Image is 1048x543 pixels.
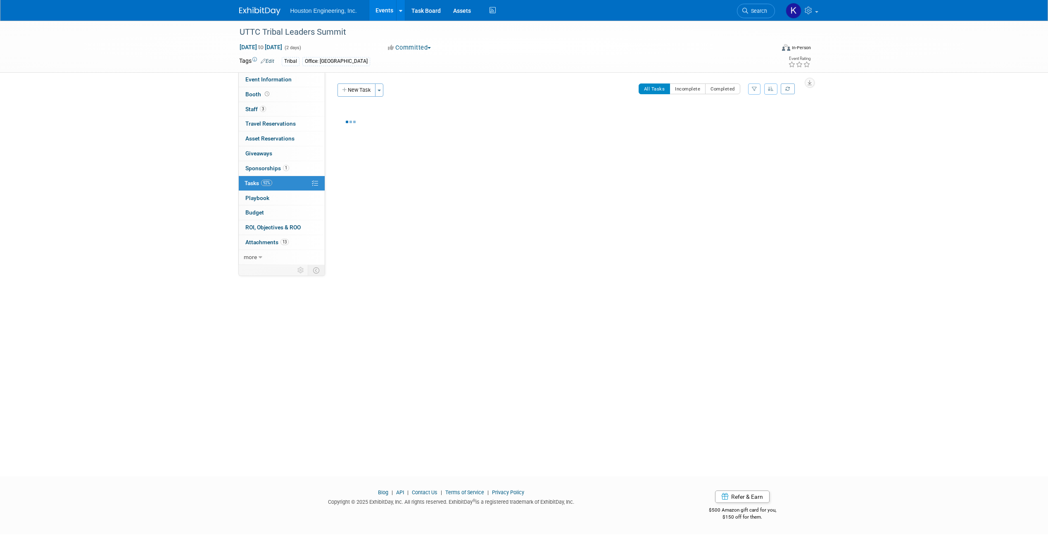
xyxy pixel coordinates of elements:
[239,131,325,146] a: Asset Reservations
[378,489,388,495] a: Blog
[239,205,325,220] a: Budget
[245,120,296,127] span: Travel Reservations
[245,76,292,83] span: Event Information
[791,45,811,51] div: In-Person
[239,161,325,176] a: Sponsorships1
[239,220,325,235] a: ROI, Objectives & ROO
[485,489,491,495] span: |
[726,43,811,55] div: Event Format
[390,489,395,495] span: |
[244,254,257,260] span: more
[257,44,265,50] span: to
[245,195,269,201] span: Playbook
[788,57,810,61] div: Event Rating
[405,489,411,495] span: |
[239,176,325,191] a: Tasks92%
[782,44,790,51] img: Format-Inperson.png
[280,239,289,245] span: 13
[284,45,301,50] span: (2 days)
[737,4,775,18] a: Search
[396,489,404,495] a: API
[786,3,801,19] img: Kendra Jensen
[245,135,295,142] span: Asset Reservations
[302,57,370,66] div: Office: [GEOGRAPHIC_DATA]
[439,489,444,495] span: |
[239,102,325,117] a: Staff3
[239,72,325,87] a: Event Information
[245,239,289,245] span: Attachments
[239,57,274,66] td: Tags
[239,87,325,102] a: Booth
[676,501,809,520] div: $500 Amazon gift card for you,
[263,91,271,97] span: Booth not reserved yet
[473,498,475,503] sup: ®
[239,7,280,15] img: ExhibitDay
[245,106,266,112] span: Staff
[245,180,272,186] span: Tasks
[239,235,325,250] a: Attachments13
[239,146,325,161] a: Giveaways
[282,57,299,66] div: Tribal
[337,83,375,97] button: New Task
[492,489,524,495] a: Privacy Policy
[239,43,283,51] span: [DATE] [DATE]
[294,265,308,276] td: Personalize Event Tab Strip
[412,489,437,495] a: Contact Us
[290,7,357,14] span: Houston Engineering, Inc.
[445,489,484,495] a: Terms of Service
[385,43,434,52] button: Committed
[245,165,289,171] span: Sponsorships
[260,106,266,112] span: 3
[245,224,301,231] span: ROI, Objectives & ROO
[245,91,271,98] span: Booth
[245,209,264,216] span: Budget
[748,8,767,14] span: Search
[639,83,670,94] button: All Tasks
[239,496,664,506] div: Copyright © 2025 ExhibitDay, Inc. All rights reserved. ExhibitDay is a registered trademark of Ex...
[237,25,763,40] div: UTTC Tribal Leaders Summit
[239,117,325,131] a: Travel Reservations
[676,514,809,521] div: $150 off for them.
[239,191,325,205] a: Playbook
[308,265,325,276] td: Toggle Event Tabs
[261,58,274,64] a: Edit
[705,83,740,94] button: Completed
[670,83,706,94] button: Incomplete
[781,83,795,94] a: Refresh
[283,165,289,171] span: 1
[346,121,356,123] img: loading...
[239,250,325,264] a: more
[715,491,770,503] a: Refer & Earn
[261,180,272,186] span: 92%
[245,150,272,157] span: Giveaways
